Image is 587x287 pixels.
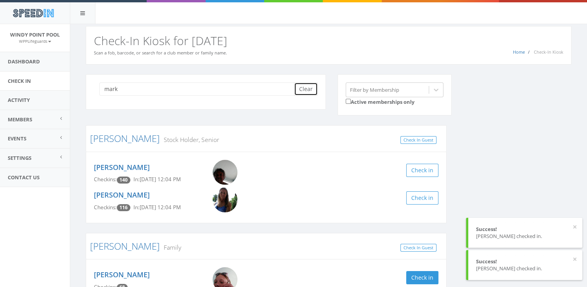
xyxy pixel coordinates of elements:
[534,49,563,55] span: Check-In Kiosk
[8,135,26,142] span: Events
[8,154,31,161] span: Settings
[94,50,227,56] small: Scan a fob, barcode, or search for a club member or family name.
[133,204,181,211] span: In: [DATE] 12:04 PM
[573,223,577,231] button: ×
[476,258,575,265] div: Success!
[476,226,575,233] div: Success!
[476,233,575,240] div: [PERSON_NAME] checked in.
[94,34,563,47] h2: Check-In Kiosk for [DATE]
[476,265,575,272] div: [PERSON_NAME] checked in.
[400,244,436,252] a: Check In Guest
[90,132,160,145] a: [PERSON_NAME]
[90,240,160,252] a: [PERSON_NAME]
[94,176,117,183] span: Checkins:
[346,97,414,106] label: Active memberships only
[350,86,399,93] div: Filter by Membership
[9,6,57,20] img: speedin_logo.png
[117,177,130,184] span: Checkin count
[99,82,300,96] input: Search a name to check in
[160,135,219,144] small: Stock Holder, Senior
[94,163,150,172] a: [PERSON_NAME]
[133,176,181,183] span: In: [DATE] 12:04 PM
[406,271,438,284] button: Check in
[573,255,577,263] button: ×
[346,99,351,104] input: Active memberships only
[8,116,32,123] span: Members
[406,191,438,205] button: Check in
[406,164,438,177] button: Check in
[19,37,51,44] a: WPPLifeguards
[213,160,237,185] img: Mark_Bailey.png
[213,187,237,212] img: Dianne_Bailey.png
[160,243,181,252] small: Family
[117,204,130,211] span: Checkin count
[400,136,436,144] a: Check In Guest
[294,82,318,96] button: Clear
[94,204,117,211] span: Checkins:
[8,174,40,181] span: Contact Us
[513,49,525,55] a: Home
[94,270,150,279] a: [PERSON_NAME]
[10,31,60,38] span: Windy Point Pool
[94,190,150,199] a: [PERSON_NAME]
[19,38,51,44] small: WPPLifeguards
